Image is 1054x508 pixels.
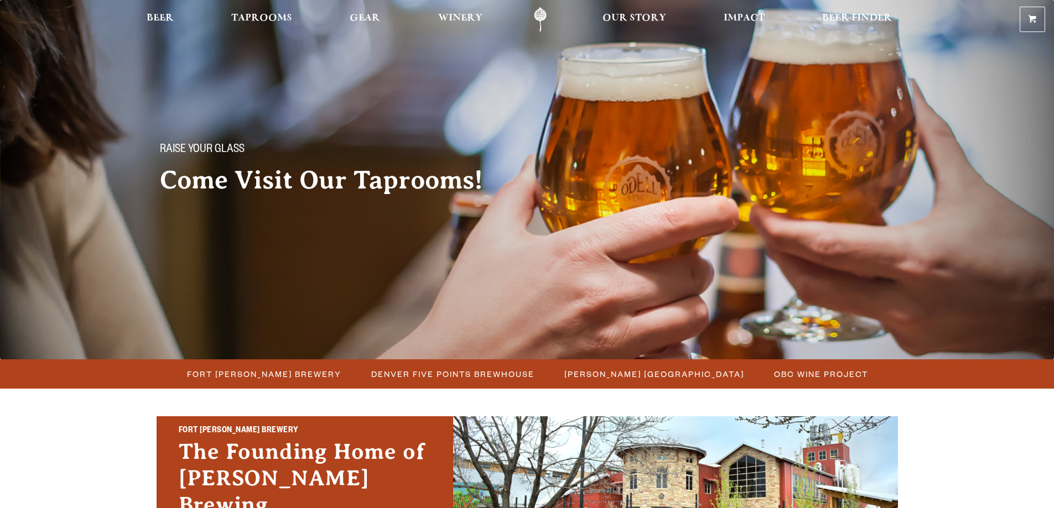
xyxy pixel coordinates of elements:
[160,143,245,158] span: Raise your glass
[231,14,292,23] span: Taprooms
[595,7,673,32] a: Our Story
[180,366,347,382] a: Fort [PERSON_NAME] Brewery
[822,14,892,23] span: Beer Finder
[187,366,341,382] span: Fort [PERSON_NAME] Brewery
[342,7,387,32] a: Gear
[767,366,874,382] a: OBC Wine Project
[160,166,505,194] h2: Come Visit Our Taprooms!
[603,14,666,23] span: Our Story
[716,7,772,32] a: Impact
[724,14,765,23] span: Impact
[520,7,561,32] a: Odell Home
[564,366,744,382] span: [PERSON_NAME] [GEOGRAPHIC_DATA]
[815,7,899,32] a: Beer Finder
[179,424,431,438] h2: Fort [PERSON_NAME] Brewery
[774,366,868,382] span: OBC Wine Project
[365,366,540,382] a: Denver Five Points Brewhouse
[371,366,534,382] span: Denver Five Points Brewhouse
[431,7,490,32] a: Winery
[350,14,380,23] span: Gear
[438,14,482,23] span: Winery
[147,14,174,23] span: Beer
[139,7,181,32] a: Beer
[224,7,299,32] a: Taprooms
[558,366,750,382] a: [PERSON_NAME] [GEOGRAPHIC_DATA]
